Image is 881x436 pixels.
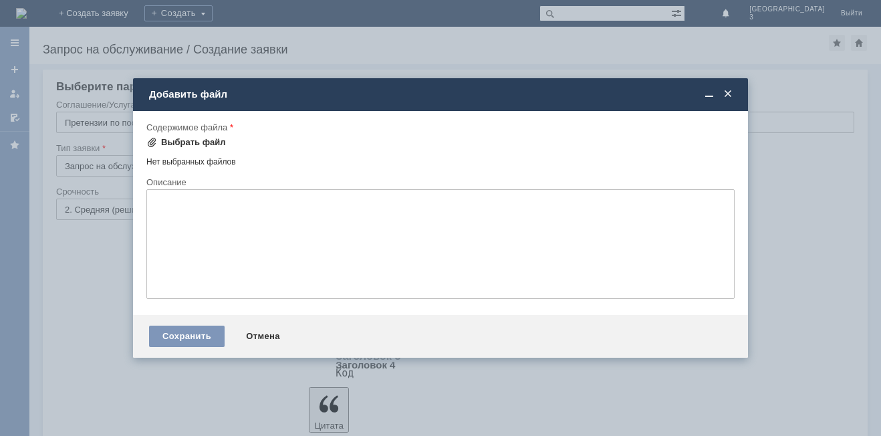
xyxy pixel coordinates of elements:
[146,123,732,132] div: Содержимое файла
[703,88,716,100] span: Свернуть (Ctrl + M)
[161,137,226,148] div: Выбрать файл
[146,152,735,167] div: Нет выбранных файлов
[5,16,195,37] div: Прошу принять в работу акт расхождения. Спасибо!
[149,88,735,100] div: Добавить файл
[146,178,732,187] div: Описание
[721,88,735,100] span: Закрыть
[5,5,195,16] div: Добрый вечер! [PERSON_NAME]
